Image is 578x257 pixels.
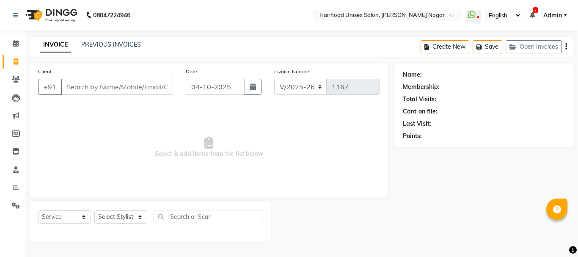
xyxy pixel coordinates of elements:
div: Membership: [403,83,440,91]
button: Open Invoices [506,40,562,53]
div: Card on file: [403,107,438,116]
div: Points: [403,132,422,141]
a: PREVIOUS INVOICES [81,41,141,48]
iframe: chat widget [542,223,570,249]
button: Create New [421,40,469,53]
img: logo [22,3,80,27]
button: +91 [38,79,62,95]
label: Date [186,68,197,75]
a: INVOICE [40,37,71,53]
b: 08047224946 [93,3,130,27]
span: Select & add items from the list below [38,105,380,190]
span: Admin [543,11,562,20]
div: Name: [403,70,422,79]
input: Search by Name/Mobile/Email/Code [61,79,173,95]
label: Invoice Number [274,68,311,75]
a: 2 [530,11,535,19]
span: 2 [533,7,538,13]
label: Client [38,68,52,75]
div: Total Visits: [403,95,436,104]
input: Search or Scan [154,210,262,223]
button: Save [473,40,502,53]
div: Last Visit: [403,119,431,128]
